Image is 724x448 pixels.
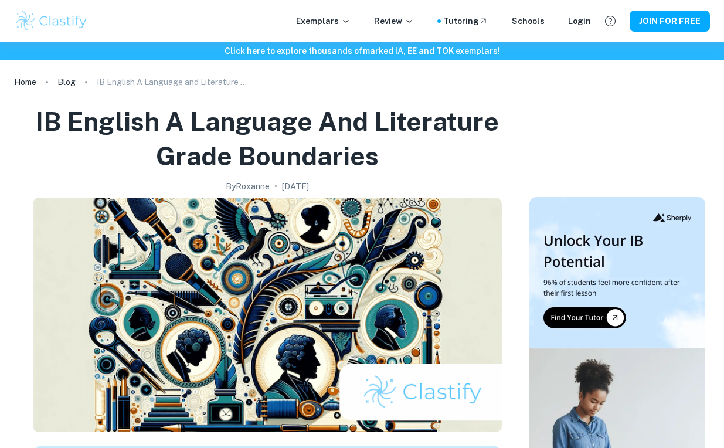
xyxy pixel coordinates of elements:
[19,104,515,173] h1: IB English A Language and Literature Grade Boundaries
[57,74,76,90] a: Blog
[33,198,502,432] img: IB English A Language and Literature Grade Boundaries cover image
[512,15,545,28] a: Schools
[600,11,620,31] button: Help and Feedback
[630,11,710,32] button: JOIN FOR FREE
[568,15,591,28] a: Login
[374,15,414,28] p: Review
[443,15,488,28] a: Tutoring
[296,15,351,28] p: Exemplars
[97,76,249,89] p: IB English A Language and Literature Grade Boundaries
[274,180,277,193] p: •
[226,180,270,193] h2: By Roxanne
[282,180,309,193] h2: [DATE]
[2,45,722,57] h6: Click here to explore thousands of marked IA, EE and TOK exemplars !
[14,74,36,90] a: Home
[14,9,89,33] img: Clastify logo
